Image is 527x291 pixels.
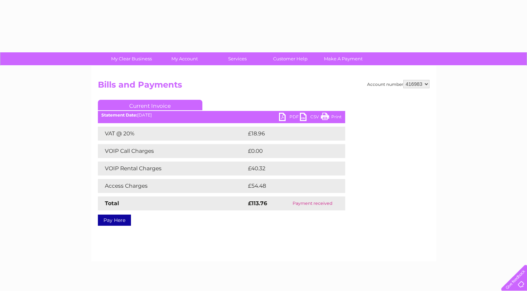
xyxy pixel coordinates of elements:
[103,52,160,65] a: My Clear Business
[98,215,131,226] a: Pay Here
[98,113,345,118] div: [DATE]
[367,80,429,88] div: Account number
[98,100,202,110] a: Current Invoice
[246,179,332,193] td: £54.48
[300,113,321,123] a: CSV
[248,200,267,207] strong: £113.76
[262,52,319,65] a: Customer Help
[98,162,246,176] td: VOIP Rental Charges
[246,162,331,176] td: £40.32
[98,144,246,158] td: VOIP Call Charges
[156,52,213,65] a: My Account
[321,113,342,123] a: Print
[105,200,119,207] strong: Total
[209,52,266,65] a: Services
[279,113,300,123] a: PDF
[101,112,137,118] b: Statement Date:
[98,127,246,141] td: VAT @ 20%
[98,179,246,193] td: Access Charges
[98,80,429,93] h2: Bills and Payments
[280,196,345,210] td: Payment received
[315,52,372,65] a: Make A Payment
[246,144,329,158] td: £0.00
[246,127,331,141] td: £18.96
